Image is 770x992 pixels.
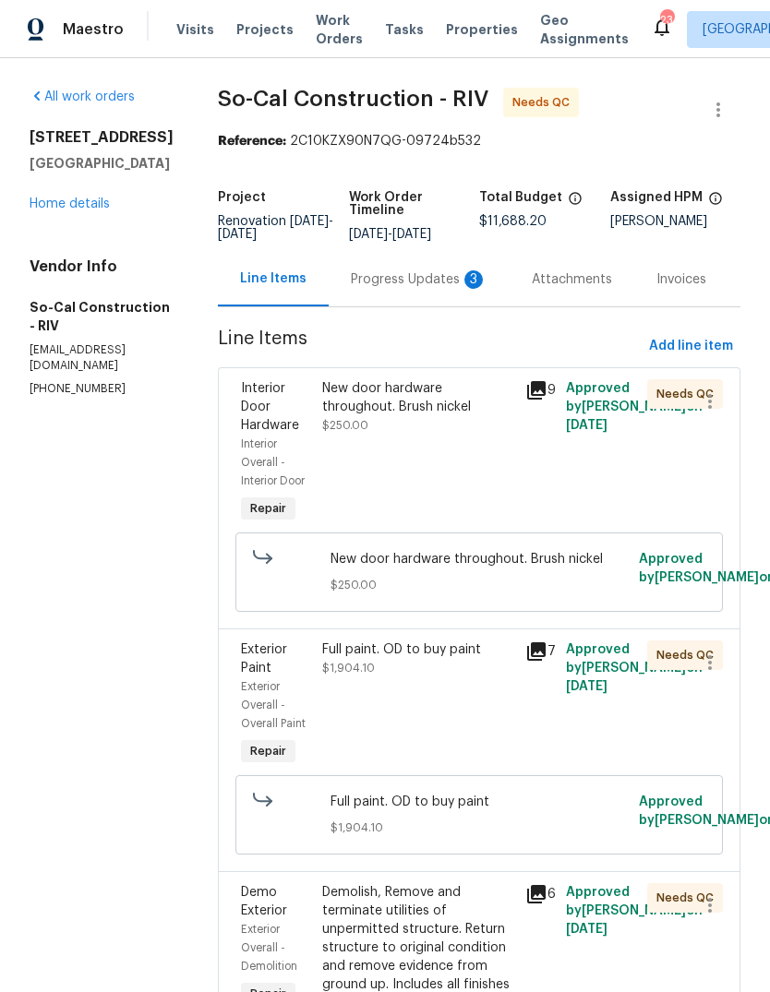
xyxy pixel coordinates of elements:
span: Renovation [218,215,333,241]
b: Reference: [218,135,286,148]
h5: Total Budget [479,191,562,204]
span: Exterior Paint [241,643,287,675]
span: - [349,228,431,241]
a: All work orders [30,90,135,103]
span: Properties [446,20,518,39]
h5: [GEOGRAPHIC_DATA] [30,154,174,173]
div: 23 [660,11,673,30]
div: 2C10KZX90N7QG-09724b532 [218,132,740,150]
h5: Work Order Timeline [349,191,480,217]
div: 9 [525,379,555,401]
span: Interior Overall - Interior Door [241,438,305,486]
div: New door hardware throughout. Brush nickel [322,379,514,416]
a: Home details [30,197,110,210]
span: $1,904.10 [322,663,375,674]
span: Exterior Overall - Overall Paint [241,681,306,729]
span: New door hardware throughout. Brush nickel [331,550,629,568]
div: Invoices [656,270,706,289]
span: Needs QC [656,646,721,664]
span: Add line item [649,335,733,358]
span: $1,904.10 [331,819,629,837]
span: [DATE] [392,228,431,241]
button: Add line item [642,329,740,364]
span: [DATE] [566,419,608,432]
h4: Vendor Info [30,257,174,276]
div: Line Items [240,269,307,288]
span: Full paint. OD to buy paint [331,793,629,811]
span: Geo Assignments [540,11,629,48]
span: Line Items [218,329,642,364]
span: [DATE] [290,215,329,228]
h5: Assigned HPM [610,191,703,204]
div: 3 [464,270,483,289]
h5: Project [218,191,266,204]
span: [DATE] [349,228,388,241]
h2: [STREET_ADDRESS] [30,128,174,147]
span: Projects [236,20,294,39]
div: [PERSON_NAME] [610,215,741,228]
div: Progress Updates [351,270,487,289]
span: The hpm assigned to this work order. [708,191,723,215]
span: Exterior Overall - Demolition [241,924,297,972]
span: Visits [176,20,214,39]
div: Full paint. OD to buy paint [322,640,514,659]
span: Needs QC [656,385,721,403]
span: Needs QC [656,889,721,907]
span: Work Orders [316,11,363,48]
span: Approved by [PERSON_NAME] on [566,886,703,936]
span: Approved by [PERSON_NAME] on [566,382,703,432]
span: [DATE] [566,923,608,936]
p: [EMAIL_ADDRESS][DOMAIN_NAME] [30,342,174,374]
span: Demo Exterior [241,886,287,917]
span: $250.00 [331,576,629,594]
span: Approved by [PERSON_NAME] on [566,643,703,693]
span: Repair [243,499,294,518]
span: Interior Door Hardware [241,382,299,432]
span: Tasks [385,23,424,36]
span: [DATE] [218,228,257,241]
span: The total cost of line items that have been proposed by Opendoor. This sum includes line items th... [568,191,583,215]
span: Repair [243,742,294,760]
span: $250.00 [322,420,368,431]
span: Maestro [63,20,124,39]
span: $11,688.20 [479,215,547,228]
div: 6 [525,883,555,905]
div: 7 [525,640,555,663]
span: [DATE] [566,680,608,693]
span: - [218,215,333,241]
div: Attachments [532,270,612,289]
span: So-Cal Construction - RIV [218,88,488,110]
span: Needs QC [512,93,577,112]
p: [PHONE_NUMBER] [30,381,174,397]
h5: So-Cal Construction - RIV [30,298,174,335]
